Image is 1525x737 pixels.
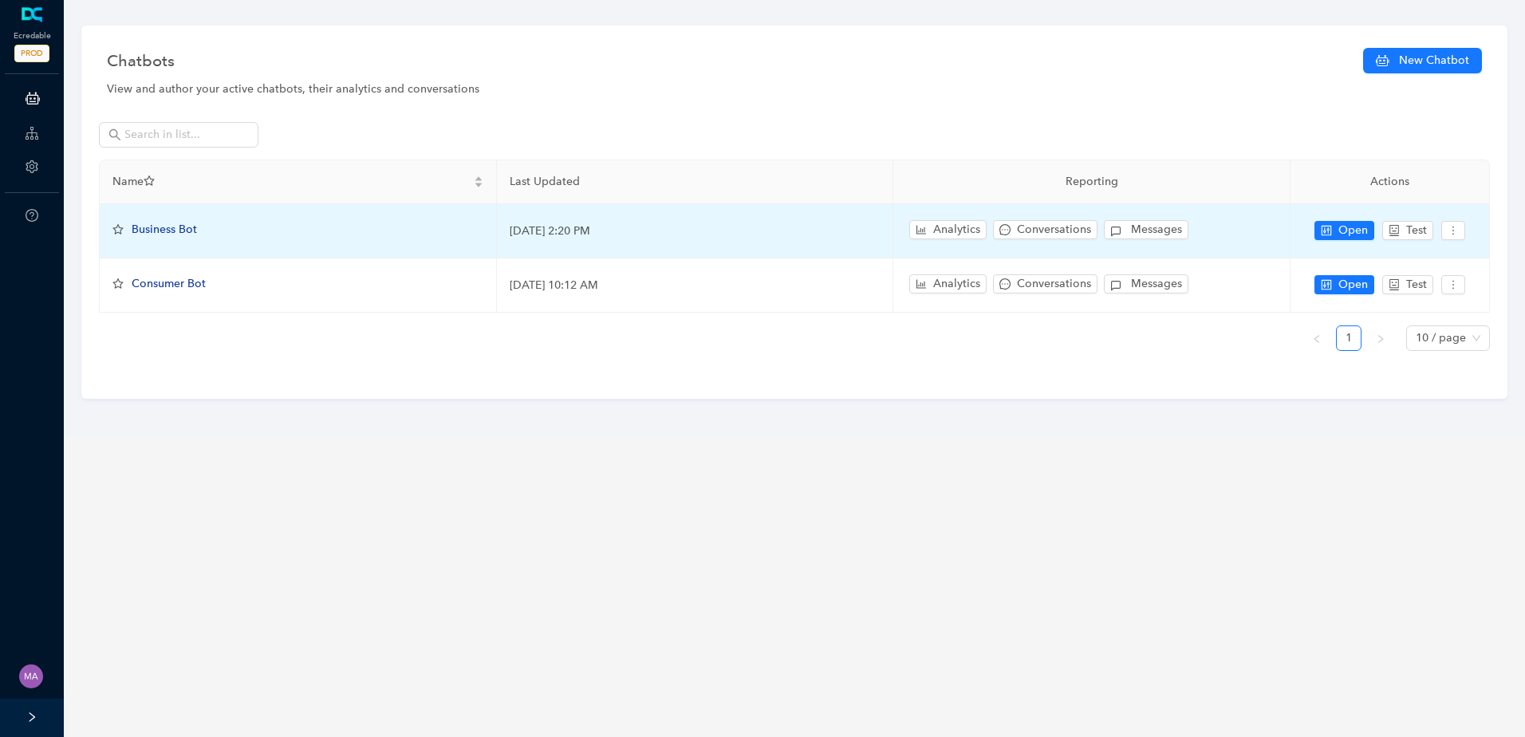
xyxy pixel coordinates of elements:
span: bar-chart [916,224,927,235]
img: 26ff064636fac0e11fa986d33ed38c55 [19,664,43,688]
span: setting [26,160,38,173]
span: Analytics [933,221,980,238]
span: Messages [1131,275,1182,293]
span: Name [112,173,471,191]
span: robot [1389,279,1400,290]
span: more [1448,225,1459,236]
span: Conversations [1017,221,1091,238]
span: left [1312,334,1322,344]
span: Open [1338,276,1368,294]
button: New Chatbot [1363,48,1482,73]
span: Test [1406,222,1427,239]
th: Last Updated [497,160,894,204]
button: more [1441,275,1465,294]
div: View and author your active chatbots, their analytics and conversations [107,81,1482,98]
span: bar-chart [916,278,927,290]
th: Actions [1291,160,1490,204]
span: more [1448,279,1459,290]
input: Search in list... [124,126,236,144]
span: star [144,175,155,187]
span: PROD [14,45,49,62]
span: Chatbots [107,48,175,73]
span: control [1321,225,1332,236]
button: Messages [1104,220,1188,239]
button: controlOpen [1314,221,1374,240]
td: [DATE] 10:12 AM [497,258,894,313]
span: Business Bot [132,223,197,236]
span: control [1321,279,1332,290]
td: [DATE] 2:20 PM [497,204,894,258]
li: Next Page [1368,325,1393,351]
span: Consumer Bot [132,277,206,290]
span: search [108,128,121,141]
a: 1 [1337,326,1361,350]
button: bar-chartAnalytics [909,274,987,294]
button: messageConversations [993,220,1097,239]
span: message [999,278,1011,290]
button: robotTest [1382,221,1433,240]
span: question-circle [26,209,38,222]
button: messageConversations [993,274,1097,294]
span: robot [1389,225,1400,236]
span: Open [1338,222,1368,239]
span: 10 / page [1416,326,1480,350]
button: right [1368,325,1393,351]
li: Previous Page [1304,325,1330,351]
button: Messages [1104,274,1188,294]
span: star [112,278,124,290]
div: Page Size [1406,325,1490,351]
span: New Chatbot [1399,52,1469,69]
span: right [1376,334,1385,344]
li: 1 [1336,325,1361,351]
button: left [1304,325,1330,351]
span: Test [1406,276,1427,294]
span: Messages [1131,221,1182,238]
button: bar-chartAnalytics [909,220,987,239]
span: star [112,224,124,235]
button: controlOpen [1314,275,1374,294]
th: Reporting [893,160,1291,204]
span: Conversations [1017,275,1091,293]
span: message [999,224,1011,235]
button: robotTest [1382,275,1433,294]
button: more [1441,221,1465,240]
span: Analytics [933,275,980,293]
